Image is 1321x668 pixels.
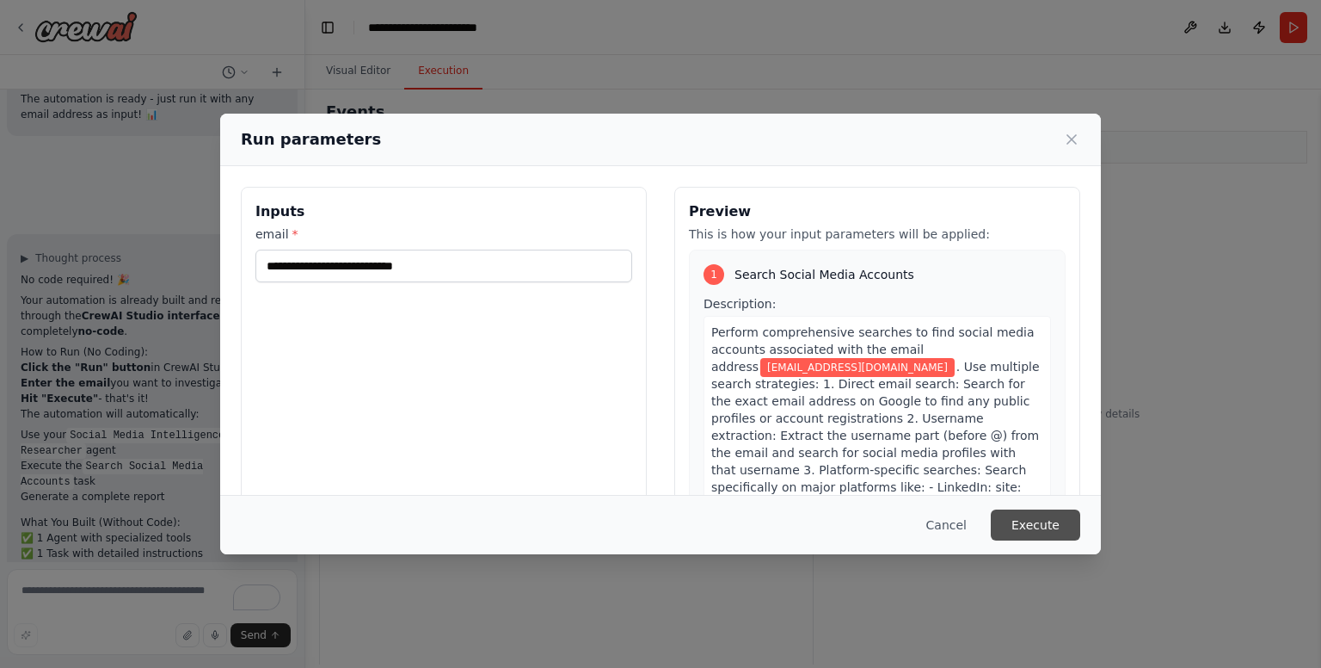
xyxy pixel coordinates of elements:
div: 1 [704,264,724,285]
span: . Use multiple search strategies: 1. Direct email search: Search for the exact email address on G... [711,360,1040,511]
button: Execute [991,510,1080,541]
span: Variable: email [760,358,955,377]
button: Cancel [912,510,980,541]
h3: Preview [689,201,1066,222]
span: Search Social Media Accounts [734,266,914,283]
h2: Run parameters [241,127,381,152]
h3: Inputs [255,201,632,222]
span: Description: [704,297,776,311]
label: email [255,226,632,243]
p: This is how your input parameters will be applied: [689,226,1066,243]
span: Perform comprehensive searches to find social media accounts associated with the email address [711,325,1035,374]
